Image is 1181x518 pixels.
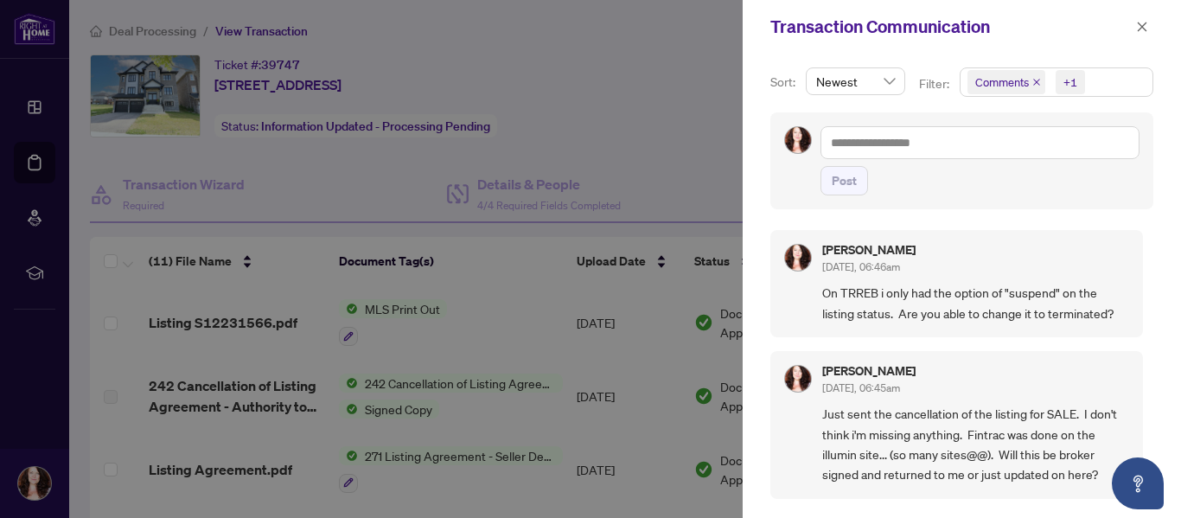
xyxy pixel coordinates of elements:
p: Sort: [770,73,799,92]
h5: [PERSON_NAME] [822,244,916,256]
img: Profile Icon [785,366,811,392]
h5: [PERSON_NAME] [822,365,916,377]
span: Comments [967,70,1045,94]
span: close [1032,78,1041,86]
span: Just sent the cancellation of the listing for SALE. I don't think i'm missing anything. Fintrac w... [822,404,1129,485]
img: Profile Icon [785,245,811,271]
span: Newest [816,68,895,94]
span: close [1136,21,1148,33]
span: Comments [975,74,1029,91]
img: Profile Icon [785,127,811,153]
span: On TRREB i only had the option of "suspend" on the listing status. Are you able to change it to t... [822,283,1129,323]
p: Filter: [919,74,952,93]
button: Post [820,166,868,195]
button: Open asap [1112,457,1164,509]
div: +1 [1063,74,1077,91]
span: [DATE], 06:46am [822,260,900,273]
div: Transaction Communication [770,14,1131,40]
span: [DATE], 06:45am [822,381,900,394]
